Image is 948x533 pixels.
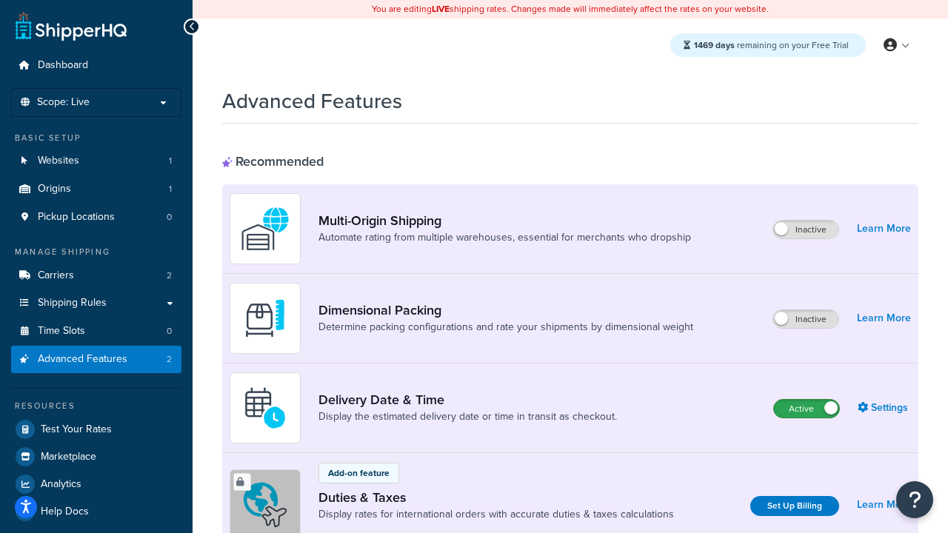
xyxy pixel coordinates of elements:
[11,175,181,203] li: Origins
[38,59,88,72] span: Dashboard
[318,409,617,424] a: Display the estimated delivery date or time in transit as checkout.
[41,451,96,463] span: Marketplace
[11,289,181,317] a: Shipping Rules
[169,183,172,195] span: 1
[11,262,181,289] a: Carriers2
[38,297,107,309] span: Shipping Rules
[11,443,181,470] a: Marketplace
[167,353,172,366] span: 2
[750,496,839,516] a: Set Up Billing
[318,212,691,229] a: Multi-Origin Shipping
[858,398,911,418] a: Settings
[318,489,674,506] a: Duties & Taxes
[694,38,735,52] strong: 1469 days
[11,346,181,373] a: Advanced Features2
[11,147,181,175] a: Websites1
[11,416,181,443] a: Test Your Rates
[773,310,838,328] label: Inactive
[167,269,172,282] span: 2
[774,400,839,418] label: Active
[11,400,181,412] div: Resources
[318,507,674,522] a: Display rates for international orders with accurate duties & taxes calculations
[857,308,911,329] a: Learn More
[38,183,71,195] span: Origins
[11,471,181,497] a: Analytics
[38,353,127,366] span: Advanced Features
[239,203,291,255] img: WatD5o0RtDAAAAAElFTkSuQmCC
[432,2,450,16] b: LIVE
[773,221,838,238] label: Inactive
[11,175,181,203] a: Origins1
[11,346,181,373] li: Advanced Features
[11,318,181,345] a: Time Slots0
[239,292,291,344] img: DTVBYsAAAAAASUVORK5CYII=
[11,498,181,525] a: Help Docs
[222,87,402,115] h1: Advanced Features
[11,147,181,175] li: Websites
[167,325,172,338] span: 0
[167,211,172,224] span: 0
[41,423,112,436] span: Test Your Rates
[38,269,74,282] span: Carriers
[38,211,115,224] span: Pickup Locations
[11,132,181,144] div: Basic Setup
[318,302,693,318] a: Dimensional Packing
[11,262,181,289] li: Carriers
[318,320,693,335] a: Determine packing configurations and rate your shipments by dimensional weight
[11,318,181,345] li: Time Slots
[694,38,849,52] span: remaining on your Free Trial
[41,478,81,491] span: Analytics
[11,204,181,231] li: Pickup Locations
[222,153,324,170] div: Recommended
[37,96,90,109] span: Scope: Live
[318,392,617,408] a: Delivery Date & Time
[11,52,181,79] a: Dashboard
[328,466,390,480] p: Add-on feature
[857,495,911,515] a: Learn More
[318,230,691,245] a: Automate rating from multiple warehouses, essential for merchants who dropship
[38,325,85,338] span: Time Slots
[11,246,181,258] div: Manage Shipping
[41,506,89,518] span: Help Docs
[169,155,172,167] span: 1
[11,204,181,231] a: Pickup Locations0
[38,155,79,167] span: Websites
[857,218,911,239] a: Learn More
[239,382,291,434] img: gfkeb5ejjkALwAAAABJRU5ErkJggg==
[896,481,933,518] button: Open Resource Center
